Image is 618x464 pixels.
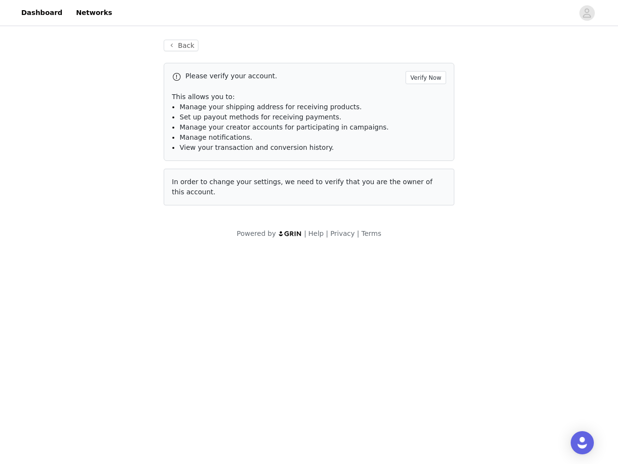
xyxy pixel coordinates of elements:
[164,40,198,51] button: Back
[185,71,402,81] p: Please verify your account.
[15,2,68,24] a: Dashboard
[330,230,355,237] a: Privacy
[172,92,446,102] p: This allows you to:
[237,230,276,237] span: Powered by
[180,113,341,121] span: Set up payout methods for receiving payments.
[70,2,118,24] a: Networks
[361,230,381,237] a: Terms
[180,144,334,151] span: View your transaction and conversion history.
[180,103,362,111] span: Manage your shipping address for receiving products.
[406,71,446,84] button: Verify Now
[304,230,307,237] span: |
[582,5,591,21] div: avatar
[571,431,594,454] div: Open Intercom Messenger
[326,230,328,237] span: |
[180,123,389,131] span: Manage your creator accounts for participating in campaigns.
[278,231,302,237] img: logo
[180,133,253,141] span: Manage notifications.
[309,230,324,237] a: Help
[172,178,433,196] span: In order to change your settings, we need to verify that you are the owner of this account.
[357,230,359,237] span: |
